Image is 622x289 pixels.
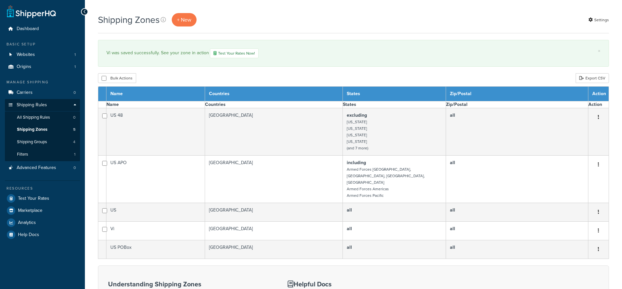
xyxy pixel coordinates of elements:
[347,159,366,166] b: including
[106,87,205,101] th: Name
[343,87,446,101] th: States
[347,145,368,151] small: (and 7 more)
[588,87,609,101] th: Action
[98,13,160,26] h1: Shipping Zones
[210,48,259,58] a: Test Your Rates Now!
[17,165,56,171] span: Advanced Features
[5,99,80,161] li: Shipping Rules
[347,244,352,251] b: all
[106,48,600,58] div: Vi was saved successfully. See your zone in action
[17,139,47,145] span: Shipping Groups
[5,136,80,148] a: Shipping Groups 4
[347,186,389,192] small: Armed Forces Americas
[5,186,80,191] div: Resources
[74,64,76,70] span: 1
[17,152,28,157] span: Filters
[106,156,205,203] td: US APO
[5,124,80,136] li: Shipping Zones
[343,101,446,108] th: States
[5,79,80,85] div: Manage Shipping
[450,159,455,166] b: all
[73,115,75,120] span: 0
[5,111,80,124] a: All Shipping Rules 0
[73,165,76,171] span: 0
[347,207,352,213] b: all
[172,13,197,26] a: + New
[106,108,205,156] td: US 48
[347,126,367,131] small: [US_STATE]
[5,148,80,161] li: Filters
[5,162,80,174] li: Advanced Features
[73,139,75,145] span: 4
[5,111,80,124] li: All Shipping Rules
[347,139,367,144] small: [US_STATE]
[5,124,80,136] a: Shipping Zones 5
[347,112,367,119] b: excluding
[588,101,609,108] th: Action
[588,15,609,25] a: Settings
[18,196,49,201] span: Test Your Rates
[5,136,80,148] li: Shipping Groups
[288,280,411,288] h3: Helpful Docs
[73,127,75,132] span: 5
[17,52,35,58] span: Websites
[5,217,80,229] a: Analytics
[5,49,80,61] a: Websites 1
[17,115,50,120] span: All Shipping Rules
[5,49,80,61] li: Websites
[108,280,271,288] h3: Understanding Shipping Zones
[347,166,425,185] small: Armed Forces [GEOGRAPHIC_DATA], [GEOGRAPHIC_DATA], [GEOGRAPHIC_DATA], [GEOGRAPHIC_DATA]
[450,207,455,213] b: all
[5,148,80,161] a: Filters 1
[17,26,39,32] span: Dashboard
[205,108,343,156] td: [GEOGRAPHIC_DATA]
[5,87,80,99] a: Carriers 0
[73,90,76,95] span: 0
[74,52,76,58] span: 1
[98,73,136,83] button: Bulk Actions
[5,99,80,111] a: Shipping Rules
[205,87,343,101] th: Countries
[74,152,75,157] span: 1
[5,162,80,174] a: Advanced Features 0
[5,229,80,241] a: Help Docs
[446,87,588,101] th: Zip/Postal
[5,87,80,99] li: Carriers
[598,48,600,54] a: ×
[17,64,31,70] span: Origins
[205,101,343,108] th: Countries
[347,225,352,232] b: all
[450,244,455,251] b: all
[205,156,343,203] td: [GEOGRAPHIC_DATA]
[5,23,80,35] a: Dashboard
[205,222,343,240] td: [GEOGRAPHIC_DATA]
[17,90,33,95] span: Carriers
[5,193,80,204] a: Test Your Rates
[18,220,36,226] span: Analytics
[205,203,343,222] td: [GEOGRAPHIC_DATA]
[5,61,80,73] li: Origins
[18,208,42,213] span: Marketplace
[17,127,47,132] span: Shipping Zones
[106,203,205,222] td: US
[347,193,384,198] small: Armed Forces Pacific
[5,205,80,216] a: Marketplace
[106,222,205,240] td: Vi
[17,102,47,108] span: Shipping Rules
[576,73,609,83] a: Export CSV
[205,240,343,259] td: [GEOGRAPHIC_DATA]
[18,232,39,238] span: Help Docs
[347,119,367,125] small: [US_STATE]
[177,16,191,24] span: + New
[7,5,56,18] a: ShipperHQ Home
[5,42,80,47] div: Basic Setup
[450,112,455,119] b: all
[450,225,455,232] b: all
[106,101,205,108] th: Name
[106,240,205,259] td: US POBox
[446,101,588,108] th: Zip/Postal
